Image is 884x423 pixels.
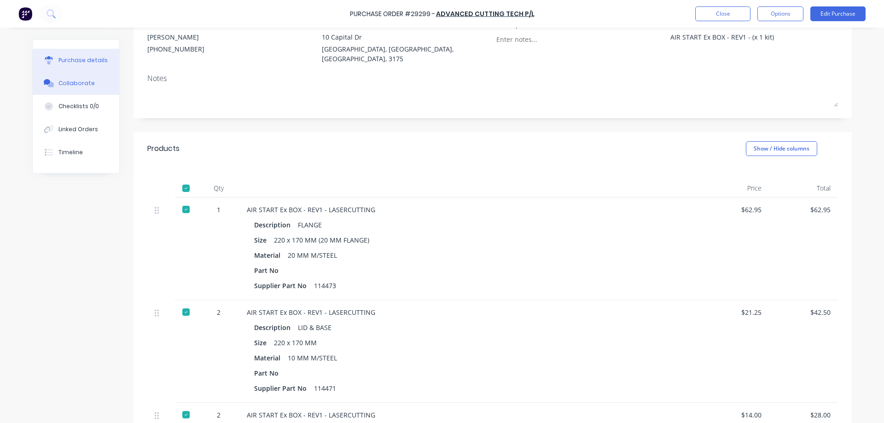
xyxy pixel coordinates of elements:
div: Material [254,351,288,365]
div: FLANGE [298,218,322,232]
div: Purchase Order #29299 - [350,9,435,19]
div: Size [254,233,274,247]
div: $62.95 [707,205,762,214]
a: ADVANCED CUTTING TECH P/L [436,9,535,18]
button: Linked Orders [33,118,119,141]
button: Close [695,6,750,21]
div: Supplier Part No [254,279,314,292]
div: Description [254,218,298,232]
div: $21.25 [707,307,762,317]
div: Size [254,336,274,349]
div: $42.50 [776,307,831,317]
div: Purchase details [58,56,108,64]
div: [PHONE_NUMBER] [147,44,204,54]
button: Collaborate [33,72,119,95]
div: [PERSON_NAME] [147,32,204,42]
input: Enter notes... [496,32,580,46]
img: Factory [18,7,32,21]
div: $14.00 [707,410,762,420]
div: 10 Capital Dr [322,32,489,42]
div: Part No [254,264,286,277]
div: 220 x 170 MM [274,336,317,349]
div: Notes [147,73,838,84]
div: 114471 [314,382,336,395]
div: Linked Orders [58,125,98,133]
button: Options [757,6,803,21]
div: 20 MM M/STEEL [288,249,337,262]
div: Timeline [58,148,83,156]
button: Purchase details [33,49,119,72]
div: Collaborate [58,79,95,87]
div: AIR START Ex BOX - REV1 - LASERCUTTING [247,410,692,420]
div: $28.00 [776,410,831,420]
textarea: AIR START Ex BOX - REV1 - (x 1 kit) [670,32,785,53]
button: Show / Hide columns [746,141,817,156]
div: Supplier Part No [254,382,314,395]
div: Qty [198,179,239,197]
button: Checklists 0/0 [33,95,119,118]
div: 2 [205,410,232,420]
div: $62.95 [776,205,831,214]
div: 10 MM M/STEEL [288,351,337,365]
div: [GEOGRAPHIC_DATA], [GEOGRAPHIC_DATA], [GEOGRAPHIC_DATA], 3175 [322,44,489,64]
div: 220 x 170 MM (20 MM FLANGE) [274,233,369,247]
div: Checklists 0/0 [58,102,99,110]
div: 2 [205,307,232,317]
button: Edit Purchase [810,6,866,21]
div: 114473 [314,279,336,292]
div: AIR START Ex BOX - REV1 - LASERCUTTING [247,205,692,214]
div: Price [700,179,769,197]
div: Part No [254,366,286,380]
div: 1 [205,205,232,214]
div: Description [254,321,298,334]
div: Total [769,179,838,197]
div: Material [254,249,288,262]
div: AIR START Ex BOX - REV1 - LASERCUTTING [247,307,692,317]
button: Timeline [33,141,119,164]
div: Products [147,143,180,154]
div: LID & BASE [298,321,331,334]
